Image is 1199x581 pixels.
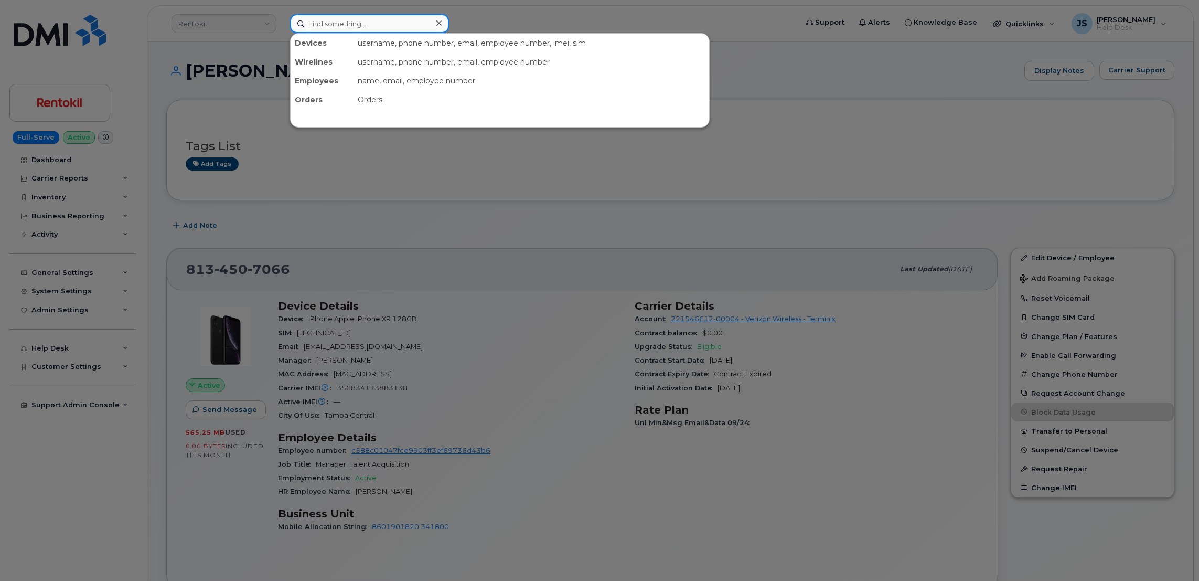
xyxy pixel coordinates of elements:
div: username, phone number, email, employee number, imei, sim [354,34,709,52]
iframe: Messenger Launcher [1153,535,1191,573]
div: username, phone number, email, employee number [354,52,709,71]
div: Employees [291,71,354,90]
div: Orders [291,90,354,109]
div: Devices [291,34,354,52]
div: name, email, employee number [354,71,709,90]
div: Wirelines [291,52,354,71]
div: Orders [354,90,709,109]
